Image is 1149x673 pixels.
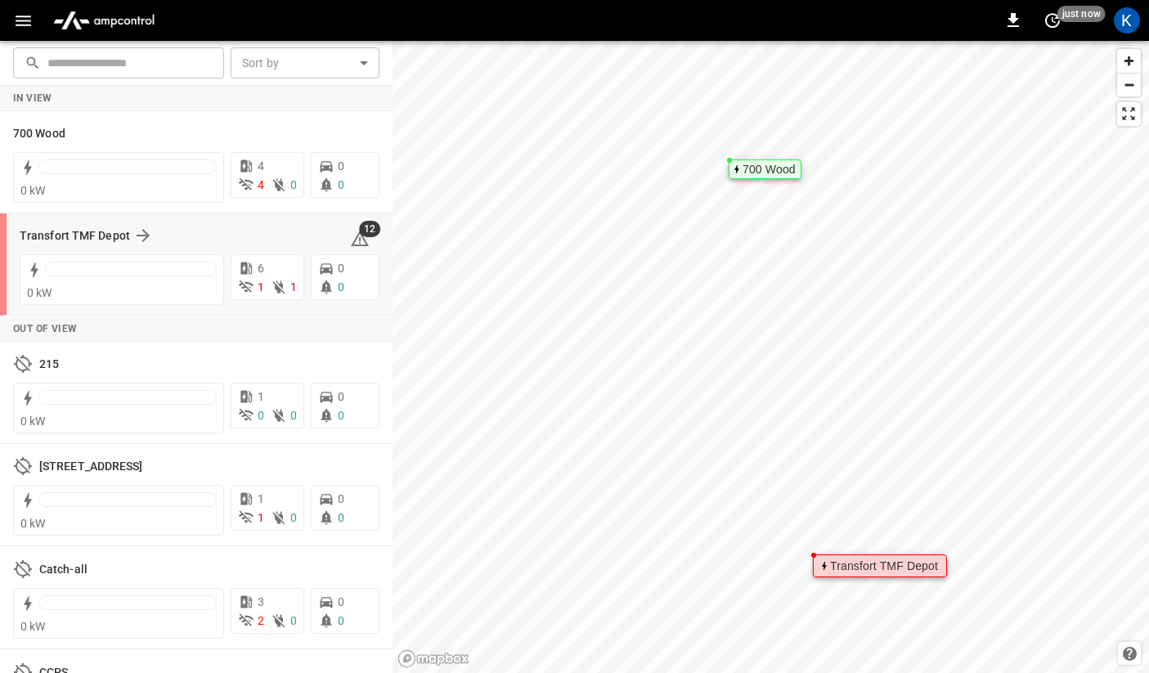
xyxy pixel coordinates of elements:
[729,159,801,179] div: Map marker
[393,41,1149,673] canvas: Map
[338,159,344,173] span: 0
[1117,73,1141,96] button: Zoom out
[20,415,46,428] span: 0 kW
[359,221,380,237] span: 12
[20,184,46,197] span: 0 kW
[290,614,297,627] span: 0
[1117,49,1141,73] button: Zoom in
[258,159,264,173] span: 4
[813,554,947,577] div: Map marker
[338,492,344,505] span: 0
[338,595,344,608] span: 0
[1057,6,1106,22] span: just now
[338,614,344,627] span: 0
[743,164,796,174] div: 700 Wood
[258,280,264,294] span: 1
[290,280,297,294] span: 1
[338,280,344,294] span: 0
[13,323,77,334] strong: Out of View
[27,286,52,299] span: 0 kW
[258,390,264,403] span: 1
[47,5,161,36] img: ampcontrol.io logo
[258,614,264,627] span: 2
[290,511,297,524] span: 0
[258,262,264,275] span: 6
[20,227,130,245] h6: Transfort TMF Depot
[290,178,297,191] span: 0
[1039,7,1066,34] button: set refresh interval
[338,511,344,524] span: 0
[39,561,88,579] h6: Catch-all
[338,178,344,191] span: 0
[338,262,344,275] span: 0
[338,390,344,403] span: 0
[258,178,264,191] span: 4
[258,492,264,505] span: 1
[397,649,469,668] a: Mapbox homepage
[258,595,264,608] span: 3
[13,125,65,143] h6: 700 Wood
[39,356,59,374] h6: 215
[290,409,297,422] span: 0
[258,511,264,524] span: 1
[39,458,143,476] h6: 700 Wood Bldg E
[258,409,264,422] span: 0
[20,620,46,633] span: 0 kW
[1114,7,1140,34] div: profile-icon
[1117,74,1141,96] span: Zoom out
[338,409,344,422] span: 0
[20,517,46,530] span: 0 kW
[13,92,52,104] strong: In View
[830,561,938,571] div: Transfort TMF Depot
